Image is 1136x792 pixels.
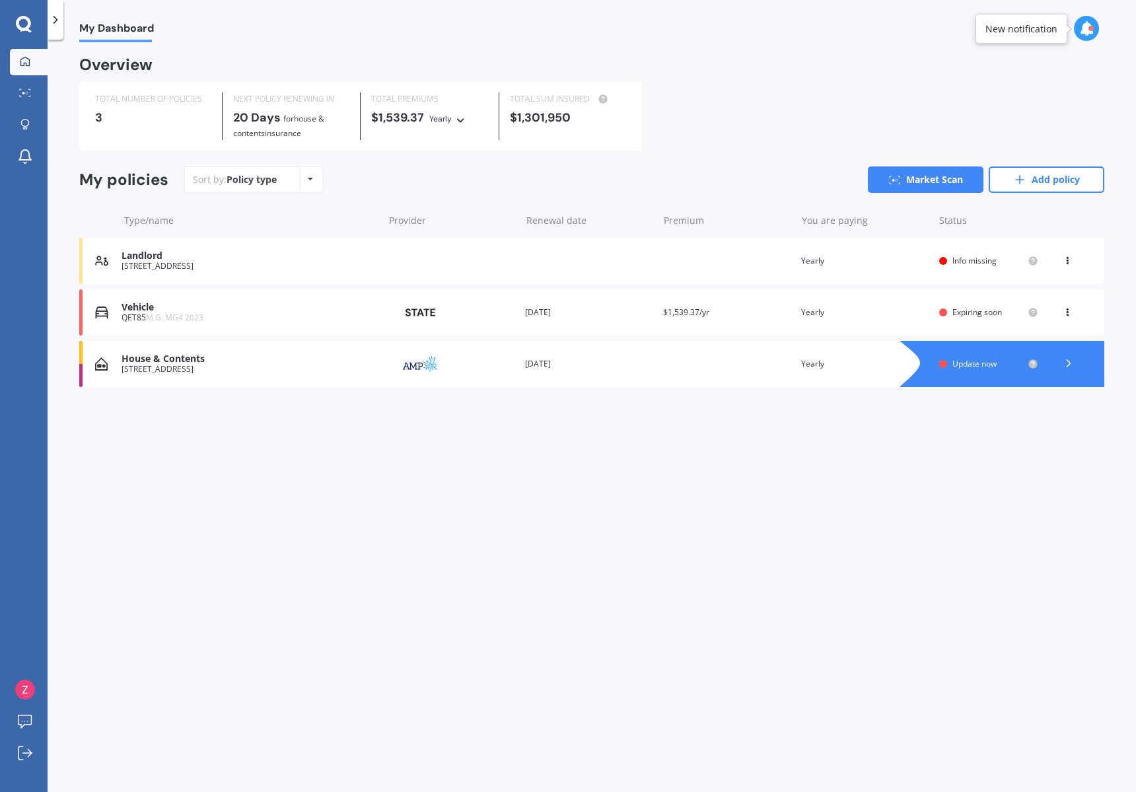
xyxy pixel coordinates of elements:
[868,166,983,193] a: Market Scan
[15,680,35,700] img: ACg8ocIOhJMgZBaXoQpgYibzgxXEaaFKQM-Ps8m2vFAfaEFZozXlnpFxtQ=s96-c
[227,173,277,186] div: Policy type
[801,357,929,371] div: Yearly
[526,214,653,227] div: Renewal date
[802,214,929,227] div: You are paying
[95,357,108,371] img: House & Contents
[122,262,376,271] div: [STREET_ADDRESS]
[79,58,153,71] div: Overview
[952,255,997,266] span: Info missing
[985,22,1057,36] div: New notification
[387,301,453,324] img: State
[122,353,376,365] div: House & Contents
[193,173,277,186] div: Sort by:
[989,166,1104,193] a: Add policy
[371,92,487,106] div: TOTAL PREMIUMS
[233,110,281,126] b: 20 Days
[233,92,349,106] div: NEXT POLICY RENEWING IN
[510,111,626,124] div: $1,301,950
[95,306,108,319] img: Vehicle
[122,250,376,262] div: Landlord
[664,214,791,227] div: Premium
[429,112,452,126] div: Yearly
[525,306,653,319] div: [DATE]
[122,302,376,313] div: Vehicle
[939,214,1038,227] div: Status
[801,306,929,319] div: Yearly
[146,312,203,323] span: M.G. MG4 2023
[510,92,626,106] div: TOTAL SUM INSURED
[389,214,516,227] div: Provider
[952,306,1002,318] span: Expiring soon
[371,111,487,126] div: $1,539.37
[79,22,154,40] span: My Dashboard
[122,365,376,374] div: [STREET_ADDRESS]
[124,214,378,227] div: Type/name
[387,351,453,377] img: AMP
[952,358,997,369] span: Update now
[95,92,211,106] div: TOTAL NUMBER OF POLICIES
[801,254,929,268] div: Yearly
[95,254,108,268] img: Landlord
[122,313,376,322] div: QET85
[79,170,168,190] div: My policies
[95,111,211,124] div: 3
[663,306,709,318] span: $1,539.37/yr
[525,357,653,371] div: [DATE]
